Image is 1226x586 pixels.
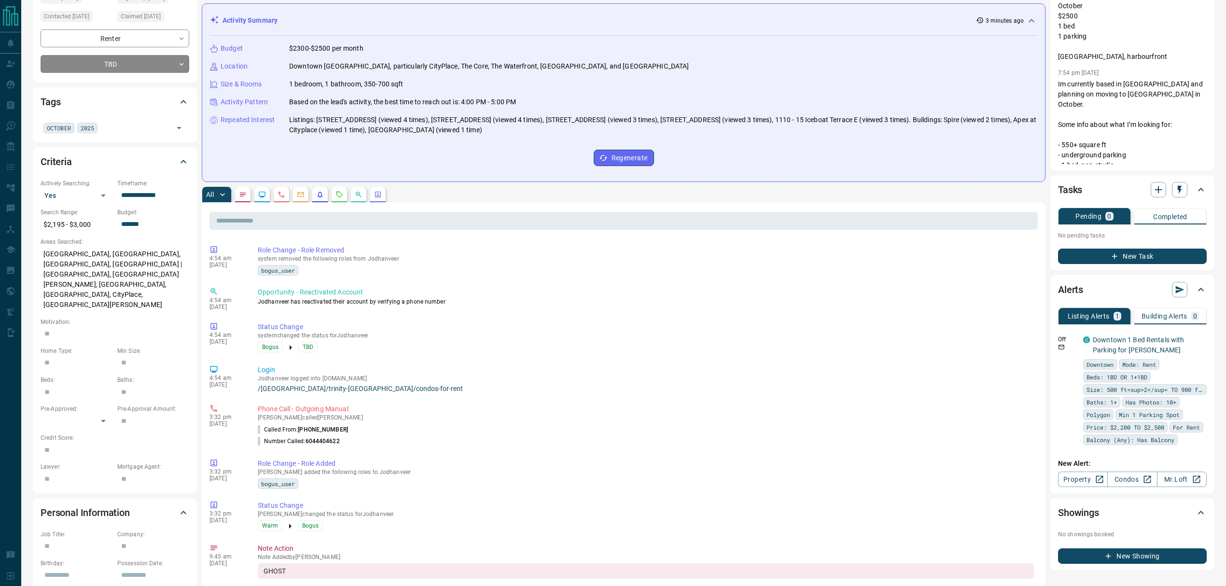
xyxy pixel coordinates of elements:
[258,425,348,434] p: Called From:
[278,191,285,198] svg: Calls
[209,420,243,427] p: [DATE]
[258,511,1034,517] p: [PERSON_NAME] changed the status for Jodhanveer
[117,376,189,384] p: Baths:
[1093,336,1184,354] a: Downtown 1 Bed Rentals with Parking for [PERSON_NAME]
[1119,410,1180,419] span: Min 1 Parking Spot
[1058,1,1207,62] p: October $2500 1 bed 1 parking [GEOGRAPHIC_DATA], harbourfront
[258,459,1034,469] p: Role Change - Role Added
[262,521,278,530] span: Warm
[223,15,278,26] p: Activity Summary
[258,414,1034,421] p: [PERSON_NAME] called [PERSON_NAME]
[44,12,89,21] span: Contacted [DATE]
[209,560,243,567] p: [DATE]
[1058,501,1207,524] div: Showings
[1058,335,1077,344] p: Off
[374,191,382,198] svg: Agent Actions
[41,405,112,413] p: Pre-Approved:
[1058,79,1207,262] p: Im currently based in [GEOGRAPHIC_DATA] and planning on moving to [GEOGRAPHIC_DATA] in October. S...
[41,559,112,568] p: Birthday:
[117,530,189,539] p: Company:
[209,475,243,482] p: [DATE]
[986,16,1024,25] p: 3 minutes ago
[221,97,268,107] p: Activity Pattern
[41,90,189,113] div: Tags
[289,115,1037,135] p: Listings: [STREET_ADDRESS] (viewed 4 times), [STREET_ADDRESS] (viewed 4 times), [STREET_ADDRESS] ...
[262,342,279,352] span: Bogus
[41,150,189,173] div: Criteria
[41,433,189,442] p: Credit Score:
[1087,410,1110,419] span: Polygon
[289,97,516,107] p: Based on the lead's activity, the best time to reach out is: 4:00 PM - 5:00 PM
[306,438,340,445] span: 6044404622
[258,375,1034,382] p: Jodhanveer logged into [DOMAIN_NAME]
[117,347,189,355] p: Min Size:
[258,501,1034,511] p: Status Change
[258,554,1034,560] p: Note Added by [PERSON_NAME]
[221,79,262,89] p: Size & Rooms
[258,385,1034,392] a: /[GEOGRAPHIC_DATA]/trinity-[GEOGRAPHIC_DATA]/condos-for-rent
[335,191,343,198] svg: Requests
[258,469,1034,475] p: [PERSON_NAME] added the following roles to Jodhanveer
[209,255,243,262] p: 4:54 am
[355,191,362,198] svg: Opportunities
[1107,213,1111,220] p: 0
[41,29,189,47] div: Renter
[209,297,243,304] p: 4:54 am
[41,208,112,217] p: Search Range:
[172,121,186,135] button: Open
[41,188,112,203] div: Yes
[41,154,72,169] h2: Criteria
[258,563,1034,579] div: GHOST
[1058,344,1065,350] svg: Email
[297,191,305,198] svg: Emails
[316,191,324,198] svg: Listing Alerts
[209,381,243,388] p: [DATE]
[209,338,243,345] p: [DATE]
[289,79,404,89] p: 1 bedroom, 1 bathroom, 350-700 sqft
[41,237,189,246] p: Areas Searched:
[41,217,112,233] p: $2,195 - $3,000
[206,191,214,198] p: All
[258,297,1034,306] p: Jodhanveer has reactivated their account by verifying a phone number
[1058,459,1207,469] p: New Alert:
[1058,228,1207,243] p: No pending tasks
[303,342,313,352] span: TBD
[1068,313,1110,320] p: Listing Alerts
[1087,397,1117,407] span: Baths: 1+
[1087,385,1203,394] span: Size: 500 ft<sup>2</sup> TO 900 ft<sup>2</sup>
[221,115,275,125] p: Repeated Interest
[1075,213,1101,220] p: Pending
[1058,472,1108,487] a: Property
[1058,249,1207,264] button: New Task
[258,437,340,446] p: Number Called:
[41,55,189,73] div: TBD
[41,11,112,25] div: Thu Oct 09 2025
[221,61,248,71] p: Location
[41,376,112,384] p: Beds:
[209,517,243,524] p: [DATE]
[1157,472,1207,487] a: Mr.Loft
[81,123,94,133] span: 2025
[209,262,243,268] p: [DATE]
[289,61,689,71] p: Downtown [GEOGRAPHIC_DATA], particularly CityPlace, The Core, The Waterfront, [GEOGRAPHIC_DATA], ...
[209,510,243,517] p: 3:32 pm
[261,479,295,488] span: bogus_user
[117,179,189,188] p: Timeframe:
[302,521,319,530] span: Bogus
[1115,313,1119,320] p: 1
[1058,505,1099,520] h2: Showings
[117,11,189,25] div: Wed Jul 16 2025
[1122,360,1156,369] span: Mode: Rent
[1126,397,1176,407] span: Has Photos: 10+
[117,559,189,568] p: Possession Date:
[117,462,189,471] p: Mortgage Agent:
[121,12,161,21] span: Claimed [DATE]
[298,426,348,433] span: [PHONE_NUMBER]
[1087,422,1164,432] span: Price: $2,200 TO $2,500
[47,123,71,133] span: OCTOBER
[41,318,189,326] p: Motivation:
[41,246,189,313] p: [GEOGRAPHIC_DATA], [GEOGRAPHIC_DATA], [GEOGRAPHIC_DATA], [GEOGRAPHIC_DATA] | [GEOGRAPHIC_DATA], [...
[117,405,189,413] p: Pre-Approval Amount:
[41,530,112,539] p: Job Title:
[258,322,1034,332] p: Status Change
